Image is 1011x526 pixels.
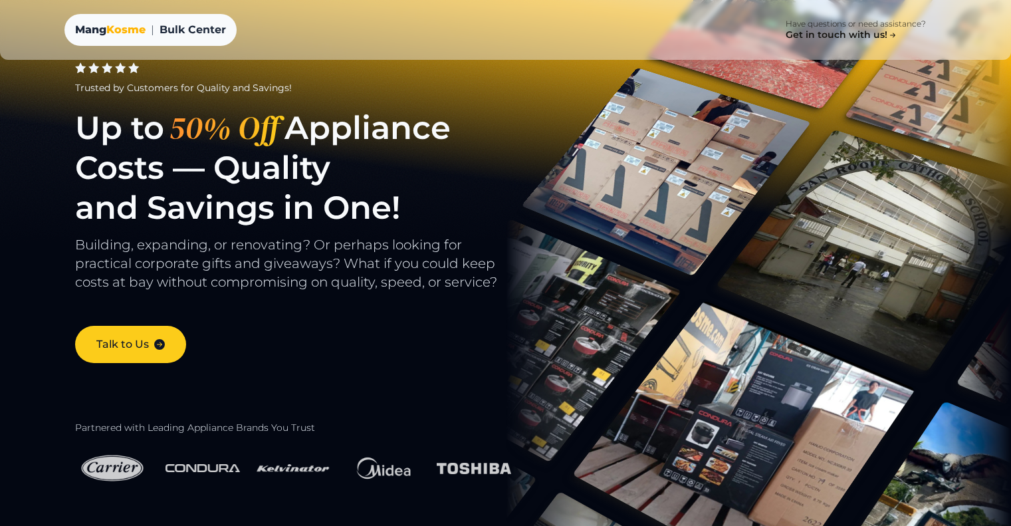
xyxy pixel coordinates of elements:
[166,456,240,480] img: Condura Logo
[346,445,421,491] img: Midea Logo
[437,455,511,482] img: Toshiba Logo
[786,19,926,29] p: Have questions or need assistance?
[75,81,536,94] div: Trusted by Customers for Quality and Savings!
[160,22,226,38] span: Bulk Center
[75,22,146,38] div: Mang
[75,108,536,227] h1: Up to Appliance Costs — Quality and Savings in One!
[75,235,536,305] p: Building, expanding, or renovating? Or perhaps looking for practical corporate gifts and giveaway...
[75,326,186,363] a: Talk to Us
[151,22,154,38] span: |
[75,422,536,434] h2: Partnered with Leading Appliance Brands You Trust
[106,23,146,36] span: Kosme
[764,11,947,49] a: Have questions or need assistance? Get in touch with us!
[75,22,146,38] a: MangKosme
[64,496,255,513] h4: Get in touch with us!
[75,446,150,491] img: Carrier Logo
[786,29,898,41] h4: Get in touch with us!
[877,501,947,525] a: Click here
[164,108,284,148] span: 50% Off
[256,446,330,491] img: Kelvinator Logo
